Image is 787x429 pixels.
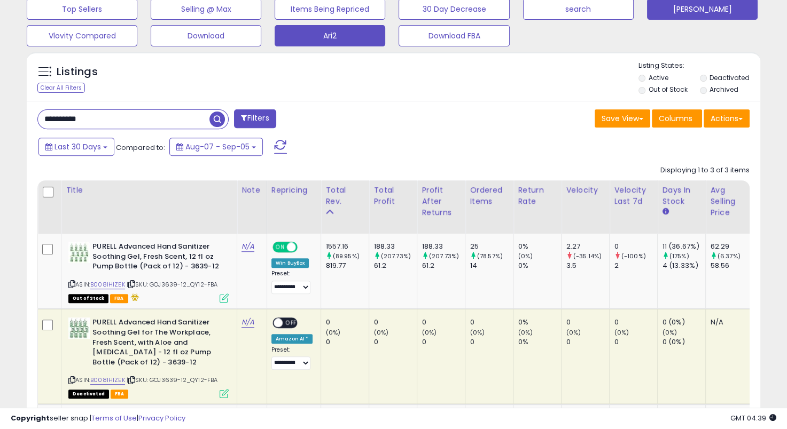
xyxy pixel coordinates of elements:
div: N/A [710,317,745,327]
span: ON [274,243,287,252]
a: B008IHIZEK [90,280,125,289]
span: | SKU: GOJ3639-12_QY12-FBA [127,376,217,384]
div: Preset: [271,346,313,370]
div: 0 [470,317,513,327]
div: 0 [614,317,657,327]
div: 0 [566,337,609,347]
div: Return Rate [518,185,557,207]
b: PURELL Advanced Hand Sanitizer Soothing Gel, Fresh Scent, 12 fl oz Pump Bottle (Pack of 12) - 363... [92,242,222,274]
div: 0 [373,317,417,327]
button: Save View [595,109,650,128]
label: Deactivated [710,73,750,82]
div: 4 (13.33%) [662,261,705,271]
label: Active [649,73,668,82]
div: 0 [614,242,657,251]
div: Ordered Items [470,185,509,207]
div: 0% [518,317,561,327]
div: 14 [470,261,513,271]
a: Privacy Policy [138,413,185,423]
button: Vlovity Compared [27,25,137,46]
div: 1557.16 [325,242,369,251]
div: Days In Stock [662,185,701,207]
div: Profit After Returns [422,185,461,218]
span: 2025-10-6 04:39 GMT [730,413,776,423]
div: 0 [325,337,369,347]
label: Out of Stock [649,85,688,94]
div: Total Profit [373,185,412,207]
div: 0 [325,317,369,327]
div: Preset: [271,270,313,294]
div: ASIN: [68,317,229,396]
small: (6.37%) [718,252,741,260]
button: Download [151,25,261,46]
span: All listings that are currently out of stock and unavailable for purchase on Amazon [68,294,108,303]
span: FBA [111,390,129,399]
a: N/A [241,317,254,328]
div: 0 [614,337,657,347]
span: FBA [110,294,128,303]
span: Last 30 Days [54,141,101,152]
div: 3.5 [566,261,609,271]
div: 62.29 [710,242,753,251]
div: Displaying 1 to 3 of 3 items [660,165,750,176]
div: 0 [373,337,417,347]
p: Listing States: [638,61,760,71]
small: (-35.14%) [573,252,602,260]
div: 0% [518,261,561,271]
div: seller snap | | [11,414,185,424]
button: Actions [704,109,750,128]
span: | SKU: GOJ3639-12_QY12-FBA [127,280,217,289]
button: Filters [234,109,276,128]
button: Download FBA [399,25,509,46]
div: 819.77 [325,261,369,271]
small: (0%) [614,328,629,337]
div: Avg Selling Price [710,185,749,218]
div: 0 (0%) [662,337,705,347]
small: (-100%) [621,252,646,260]
span: OFF [283,319,300,328]
b: PURELL Advanced Hand Sanitizer Soothing Gel for The Workplace, Fresh Scent, with Aloe and [MEDICA... [92,317,222,370]
h5: Listings [57,65,98,80]
div: 61.2 [373,261,417,271]
div: 0% [518,242,561,251]
small: (0%) [518,252,533,260]
span: Columns [659,113,692,124]
strong: Copyright [11,413,50,423]
span: All listings that are unavailable for purchase on Amazon for any reason other than out-of-stock [68,390,109,399]
div: Velocity Last 7d [614,185,653,207]
div: Title [66,185,232,196]
small: (207.73%) [381,252,411,260]
div: Repricing [271,185,317,196]
button: Columns [652,109,702,128]
button: Aug-07 - Sep-05 [169,138,263,156]
div: 188.33 [373,242,417,251]
div: 0 (0%) [662,317,705,327]
div: ASIN: [68,242,229,301]
div: Velocity [566,185,605,196]
a: Terms of Use [91,413,137,423]
div: Total Rev. [325,185,364,207]
div: 58.56 [710,261,753,271]
div: 2 [614,261,657,271]
div: 0 [470,337,513,347]
button: Ari2 [275,25,385,46]
span: Compared to: [116,142,165,153]
a: N/A [241,241,254,252]
small: (0%) [566,328,581,337]
div: 2.27 [566,242,609,251]
div: 0 [422,337,465,347]
small: (89.95%) [333,252,360,260]
small: (0%) [422,328,437,337]
div: 61.2 [422,261,465,271]
label: Archived [710,85,738,94]
div: Win BuyBox [271,258,309,268]
div: 0% [518,337,561,347]
div: 188.33 [422,242,465,251]
small: (175%) [669,252,689,260]
img: 51eWy0VlxzL._SL40_.jpg [68,317,90,339]
small: (0%) [662,328,677,337]
button: Last 30 Days [38,138,114,156]
small: (0%) [373,328,388,337]
small: (78.57%) [477,252,503,260]
div: 11 (36.67%) [662,242,705,251]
